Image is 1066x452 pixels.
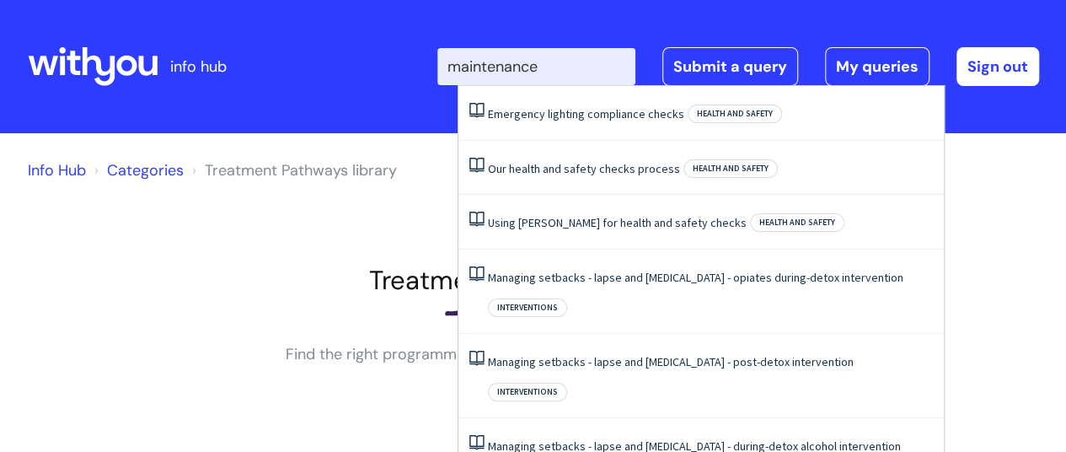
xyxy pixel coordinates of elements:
a: Managing setbacks - lapse and [MEDICAL_DATA] - post-detox intervention [488,354,854,369]
li: Solution home [90,157,184,184]
p: info hub [170,53,227,80]
a: Categories [107,160,184,180]
span: Health and safety [688,105,782,123]
a: Info Hub [28,160,86,180]
li: Treatment Pathways library [188,157,397,184]
a: My queries [825,47,929,86]
span: Health and safety [683,159,778,178]
a: Using [PERSON_NAME] for health and safety checks [488,215,747,230]
a: Our health and safety checks process [488,161,680,176]
a: Submit a query [662,47,798,86]
div: | - [437,47,1039,86]
p: Find the right programmes, interventions and tools for the client you're working with. [281,341,786,395]
a: Managing setbacks - lapse and [MEDICAL_DATA] - opiates during-detox intervention [488,270,903,285]
a: Sign out [956,47,1039,86]
span: Interventions [488,383,567,401]
h1: Treatment Pathways library [28,265,1039,296]
span: Interventions [488,299,567,317]
span: Health and safety [750,213,844,232]
input: Search [437,48,635,85]
a: Emergency lighting compliance checks [488,106,684,121]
